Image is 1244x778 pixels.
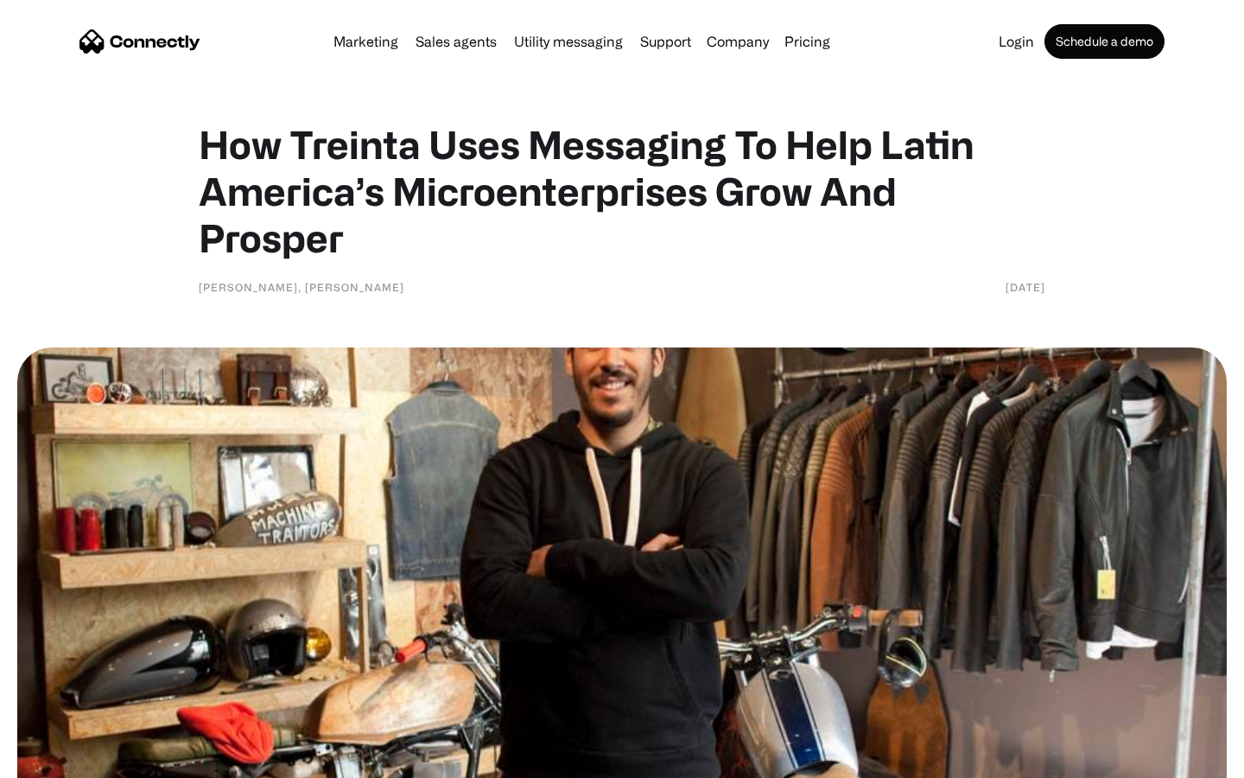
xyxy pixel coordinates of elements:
h1: How Treinta Uses Messaging To Help Latin America’s Microenterprises Grow And Prosper [199,121,1045,261]
a: Marketing [327,35,405,48]
a: Schedule a demo [1044,24,1165,59]
a: Utility messaging [507,35,630,48]
ul: Language list [35,748,104,772]
div: Company [707,29,769,54]
a: Sales agents [409,35,504,48]
aside: Language selected: English [17,748,104,772]
a: Support [633,35,698,48]
div: [PERSON_NAME], [PERSON_NAME] [199,278,404,296]
div: [DATE] [1006,278,1045,296]
div: Company [701,29,774,54]
a: Login [992,35,1041,48]
a: Pricing [777,35,837,48]
a: home [79,29,200,54]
